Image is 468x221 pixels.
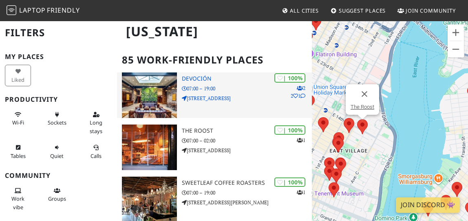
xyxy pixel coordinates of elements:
button: Close [355,84,374,104]
span: Long stays [90,119,102,134]
span: Suggest Places [339,7,386,14]
h2: Filters [5,20,112,45]
span: Quiet [50,152,64,160]
button: Groups [44,184,70,206]
img: The Roost [122,125,177,170]
span: Laptop [19,6,46,15]
button: Zoom out [448,41,464,57]
h3: The Roost [182,127,312,134]
div: | 100% [274,177,305,187]
p: [STREET_ADDRESS] [182,147,312,154]
button: Zoom in [448,24,464,41]
span: Join Community [406,7,456,14]
span: All Cities [290,7,319,14]
div: | 100% [274,125,305,135]
p: 1 [297,136,305,144]
p: [STREET_ADDRESS][PERSON_NAME] [182,199,312,206]
h3: Community [5,172,112,179]
h2: 85 Work-Friendly Places [122,48,307,72]
h3: Devoción [182,75,312,82]
span: Power sockets [48,119,66,126]
button: Long stays [83,108,109,138]
button: Wi-Fi [5,108,31,129]
p: 2 2 1 [291,84,305,100]
span: Friendly [47,6,79,15]
button: Work vibe [5,184,31,214]
h1: [US_STATE] [119,20,310,43]
span: Stable Wi-Fi [12,119,24,126]
h3: My Places [5,53,112,61]
span: Group tables [48,195,66,202]
a: Suggest Places [327,3,389,18]
img: LaptopFriendly [7,5,16,15]
p: 07:00 – 19:00 [182,85,312,92]
p: 07:00 – 02:00 [182,137,312,144]
a: Join Discord 👾 [396,197,460,213]
button: Sockets [44,108,70,129]
h3: Sweetleaf Coffee Roasters [182,179,312,186]
a: The Roost [351,104,374,110]
a: All Cities [278,3,322,18]
p: 1 [297,188,305,196]
span: People working [11,195,24,210]
a: Join Community [394,3,459,18]
p: [STREET_ADDRESS] [182,94,312,102]
button: Quiet [44,141,70,162]
span: Work-friendly tables [11,152,26,160]
button: Calls [83,141,109,162]
a: The Roost | 100% 1 The Roost 07:00 – 02:00 [STREET_ADDRESS] [117,125,312,170]
a: Devoción | 100% 221 Devoción 07:00 – 19:00 [STREET_ADDRESS] [117,72,312,118]
span: Video/audio calls [91,152,102,160]
button: Tables [5,141,31,162]
p: 07:00 – 19:00 [182,189,312,197]
h3: Productivity [5,96,112,103]
div: | 100% [274,73,305,83]
a: LaptopFriendly LaptopFriendly [7,4,80,18]
img: Devoción [122,72,177,118]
